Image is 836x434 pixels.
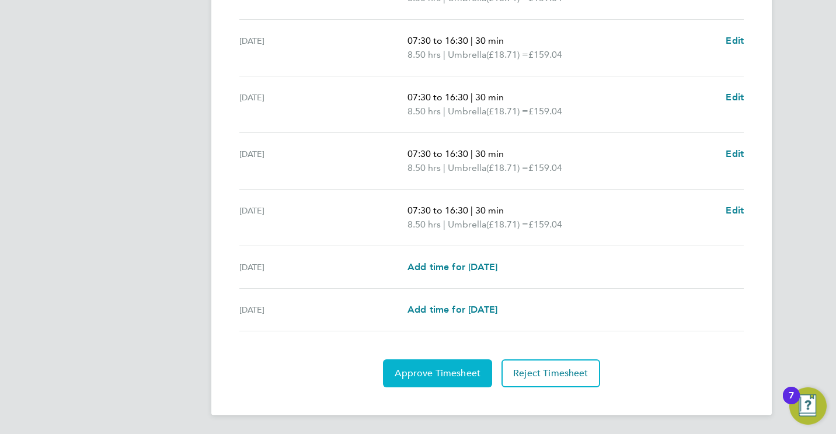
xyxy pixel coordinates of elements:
span: | [471,92,473,103]
span: 8.50 hrs [407,219,441,230]
span: Edit [726,205,744,216]
span: | [471,205,473,216]
span: | [443,162,445,173]
span: 30 min [475,92,504,103]
span: 07:30 to 16:30 [407,92,468,103]
a: Edit [726,147,744,161]
span: Edit [726,92,744,103]
span: | [471,148,473,159]
span: (£18.71) = [486,162,528,173]
span: £159.04 [528,162,562,173]
span: Edit [726,148,744,159]
span: 07:30 to 16:30 [407,148,468,159]
span: 8.50 hrs [407,106,441,117]
span: | [443,49,445,60]
a: Add time for [DATE] [407,303,497,317]
span: Add time for [DATE] [407,304,497,315]
span: 07:30 to 16:30 [407,205,468,216]
div: [DATE] [239,90,407,118]
span: Edit [726,35,744,46]
span: Umbrella [448,161,486,175]
a: Edit [726,34,744,48]
span: £159.04 [528,49,562,60]
a: Edit [726,204,744,218]
div: [DATE] [239,303,407,317]
button: Reject Timesheet [501,359,600,387]
span: | [443,219,445,230]
div: [DATE] [239,204,407,232]
div: 7 [789,395,794,411]
span: (£18.71) = [486,219,528,230]
span: 30 min [475,35,504,46]
div: [DATE] [239,34,407,62]
span: Umbrella [448,48,486,62]
span: 8.50 hrs [407,49,441,60]
button: Approve Timesheet [383,359,492,387]
span: 30 min [475,205,504,216]
span: Reject Timesheet [513,367,588,379]
span: | [471,35,473,46]
button: Open Resource Center, 7 new notifications [789,387,827,425]
a: Add time for [DATE] [407,260,497,274]
span: | [443,106,445,117]
span: 07:30 to 16:30 [407,35,468,46]
span: 30 min [475,148,504,159]
span: (£18.71) = [486,106,528,117]
div: [DATE] [239,147,407,175]
span: Add time for [DATE] [407,261,497,272]
div: [DATE] [239,260,407,274]
a: Edit [726,90,744,104]
span: 8.50 hrs [407,162,441,173]
span: Approve Timesheet [395,367,480,379]
span: Umbrella [448,218,486,232]
span: (£18.71) = [486,49,528,60]
span: Umbrella [448,104,486,118]
span: £159.04 [528,219,562,230]
span: £159.04 [528,106,562,117]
